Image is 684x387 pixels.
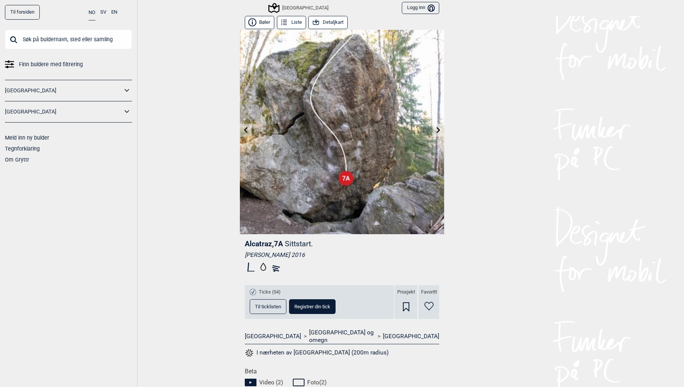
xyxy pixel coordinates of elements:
[5,5,40,20] a: Til forsiden
[100,5,106,20] button: SV
[111,5,117,20] button: EN
[259,379,283,386] span: Video ( 2 )
[19,59,83,70] span: Finn buldere med filtrering
[245,348,389,358] button: I nærheten av [GEOGRAPHIC_DATA] (200m radius)
[245,329,439,344] nav: > >
[240,30,444,234] img: Alcatraz
[307,379,326,386] span: Foto ( 2 )
[245,239,283,248] span: Alcatraz , 7A
[294,304,330,309] span: Registrer din tick
[395,285,417,319] div: Prosjekt
[5,30,132,49] input: Søk på buldernavn, sted eller samling
[89,5,95,20] button: NO
[309,329,375,344] a: [GEOGRAPHIC_DATA] og omegn
[289,299,336,314] button: Registrer din tick
[5,146,40,152] a: Tegnforklaring
[245,16,274,29] button: Bøler
[277,16,306,29] button: Liste
[402,2,439,14] button: Logg inn
[245,251,439,259] div: [PERSON_NAME] 2016
[5,85,122,96] a: [GEOGRAPHIC_DATA]
[421,289,437,295] span: Favoritt
[259,289,281,295] span: Ticks (54)
[5,59,132,70] a: Finn buldere med filtrering
[285,239,313,248] p: Sittstart.
[269,3,328,12] div: [GEOGRAPHIC_DATA]
[5,106,122,117] a: [GEOGRAPHIC_DATA]
[308,16,348,29] button: Detaljkart
[250,299,286,314] button: Til ticklisten
[383,333,439,340] a: [GEOGRAPHIC_DATA]
[5,157,29,163] a: Om Gryttr
[5,135,49,141] a: Meld inn ny bulder
[255,304,281,309] span: Til ticklisten
[245,333,301,340] a: [GEOGRAPHIC_DATA]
